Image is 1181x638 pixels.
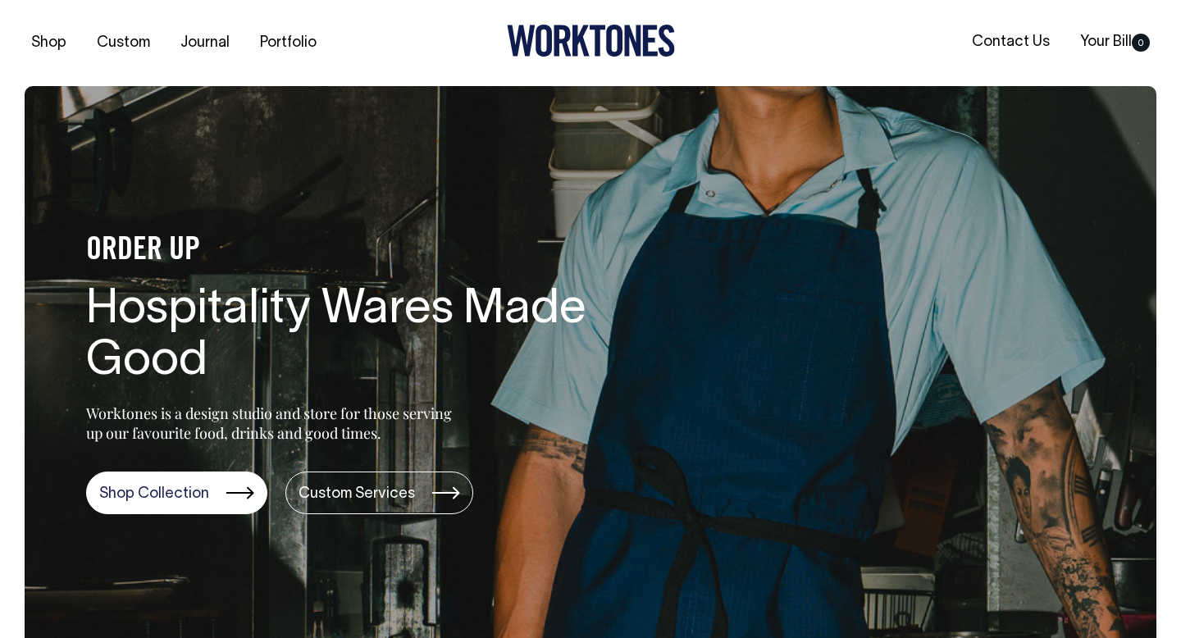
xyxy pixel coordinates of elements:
[86,472,267,514] a: Shop Collection
[86,285,611,390] h1: Hospitality Wares Made Good
[965,29,1056,56] a: Contact Us
[174,30,236,57] a: Journal
[1074,29,1156,56] a: Your Bill0
[253,30,323,57] a: Portfolio
[86,403,459,443] p: Worktones is a design studio and store for those serving up our favourite food, drinks and good t...
[1132,34,1150,52] span: 0
[285,472,473,514] a: Custom Services
[86,234,611,268] h4: ORDER UP
[25,30,73,57] a: Shop
[90,30,157,57] a: Custom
